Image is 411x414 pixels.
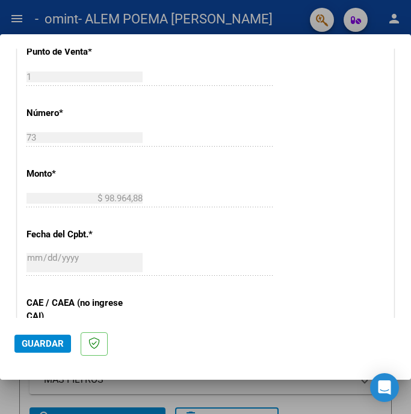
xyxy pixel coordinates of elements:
[26,296,134,323] p: CAE / CAEA (no ingrese CAI)
[14,335,71,353] button: Guardar
[26,106,134,120] p: Número
[370,373,399,402] div: Open Intercom Messenger
[26,167,134,181] p: Monto
[22,338,64,349] span: Guardar
[26,228,134,242] p: Fecha del Cpbt.
[26,45,134,59] p: Punto de Venta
